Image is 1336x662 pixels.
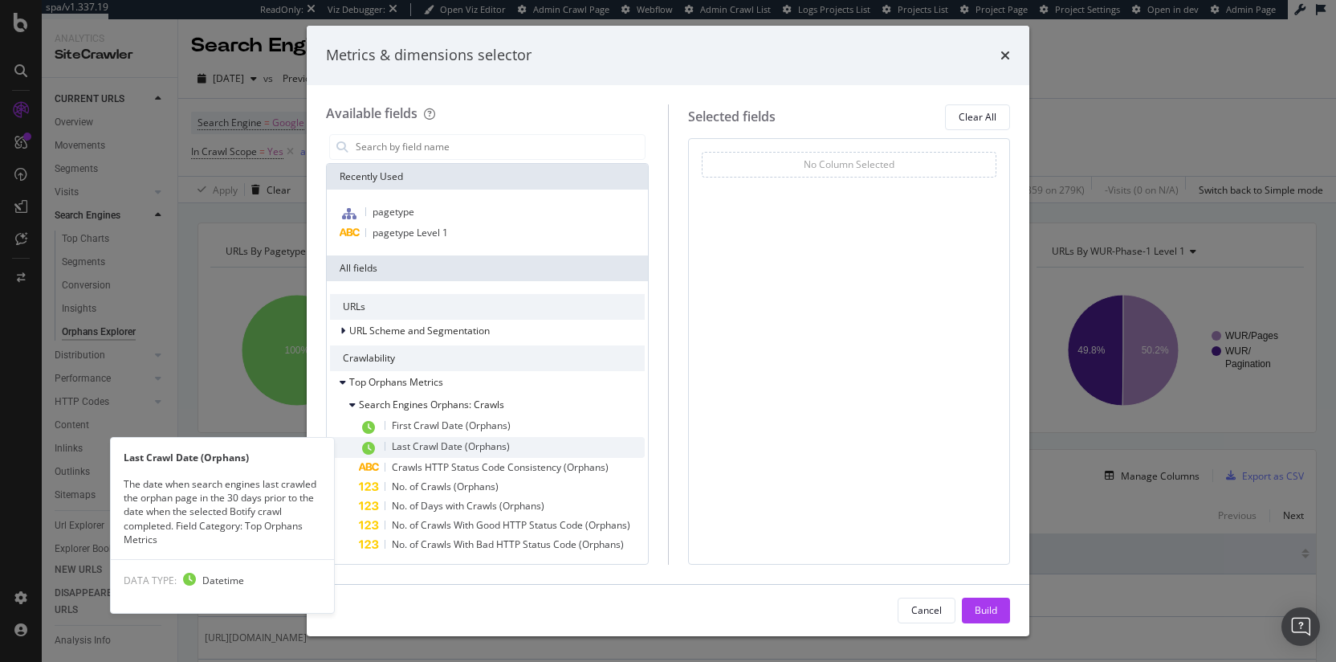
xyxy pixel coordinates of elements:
span: Search Engines Orphans: Visits [359,562,497,575]
div: Last Crawl Date (Orphans) [111,451,334,464]
button: Cancel [898,598,955,623]
div: Open Intercom Messenger [1281,607,1320,646]
div: Build [975,603,997,617]
span: Last Crawl Date (Orphans) [392,439,510,453]
span: No. of Crawls With Good HTTP Status Code (Orphans) [392,518,630,532]
div: All fields [327,255,648,281]
input: Search by field name [354,135,645,159]
span: No. of Days with Crawls (Orphans) [392,499,544,513]
span: URL Scheme and Segmentation [349,324,490,337]
div: URLs [330,294,645,320]
span: pagetype Level 1 [373,226,448,239]
div: modal [307,26,1029,636]
div: Selected fields [688,108,776,126]
div: times [1000,45,1010,66]
div: Available fields [326,104,417,122]
div: Crawlability [330,345,645,371]
div: The date when search engines last crawled the orphan page in the 30 days prior to the date when t... [111,477,334,546]
span: Crawls HTTP Status Code Consistency (Orphans) [392,460,609,474]
div: Recently Used [327,164,648,190]
span: No. of Crawls (Orphans) [392,480,499,493]
span: Search Engines Orphans: Crawls [359,398,504,411]
button: Build [962,598,1010,623]
span: First Crawl Date (Orphans) [392,419,511,432]
div: Cancel [911,603,942,617]
div: Clear All [959,110,996,124]
span: No. of Crawls With Bad HTTP Status Code (Orphans) [392,537,624,551]
div: No Column Selected [804,157,894,171]
div: Metrics & dimensions selector [326,45,532,66]
button: Clear All [945,104,1010,130]
span: Top Orphans Metrics [349,375,443,389]
span: pagetype [373,205,414,219]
